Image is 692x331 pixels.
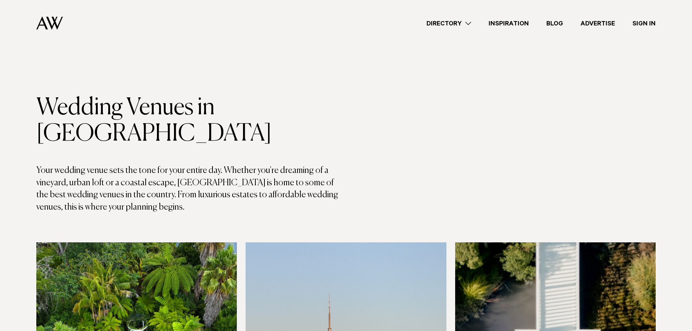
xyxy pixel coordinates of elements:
a: Inspiration [480,19,538,28]
a: Blog [538,19,572,28]
a: Sign In [624,19,664,28]
p: Your wedding venue sets the tone for your entire day. Whether you're dreaming of a vineyard, urba... [36,165,346,213]
a: Advertise [572,19,624,28]
a: Directory [418,19,480,28]
img: Auckland Weddings Logo [36,16,63,30]
h1: Wedding Venues in [GEOGRAPHIC_DATA] [36,95,346,147]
